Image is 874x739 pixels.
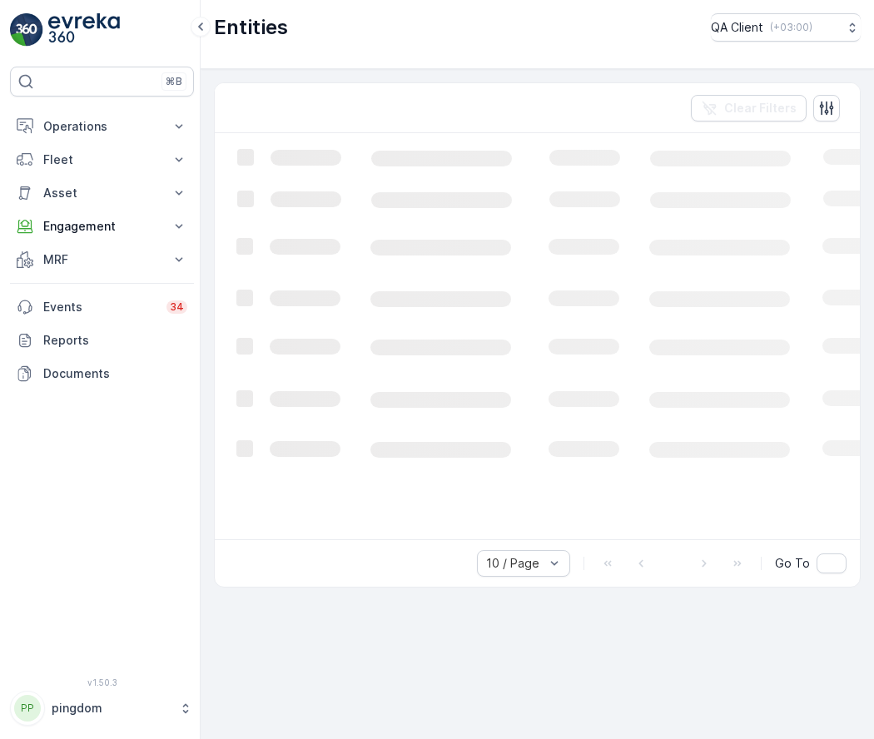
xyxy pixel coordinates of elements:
p: Reports [43,332,187,349]
p: QA Client [711,19,763,36]
p: Asset [43,185,161,201]
img: logo_light-DOdMpM7g.png [48,13,120,47]
p: Events [43,299,156,315]
p: Operations [43,118,161,135]
p: pingdom [52,700,171,717]
p: MRF [43,251,161,268]
span: v 1.50.3 [10,677,194,687]
p: Engagement [43,218,161,235]
p: Entities [214,14,288,41]
button: Engagement [10,210,194,243]
p: ( +03:00 ) [770,21,812,34]
a: Reports [10,324,194,357]
p: Fleet [43,151,161,168]
p: Clear Filters [724,100,797,117]
button: Asset [10,176,194,210]
button: Fleet [10,143,194,176]
button: QA Client(+03:00) [711,13,861,42]
p: ⌘B [166,75,182,88]
a: Documents [10,357,194,390]
div: PP [14,695,41,722]
p: Documents [43,365,187,382]
img: logo [10,13,43,47]
button: Clear Filters [691,95,807,122]
button: PPpingdom [10,691,194,726]
span: Go To [775,555,810,572]
p: 34 [170,300,184,314]
button: MRF [10,243,194,276]
a: Events34 [10,290,194,324]
button: Operations [10,110,194,143]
